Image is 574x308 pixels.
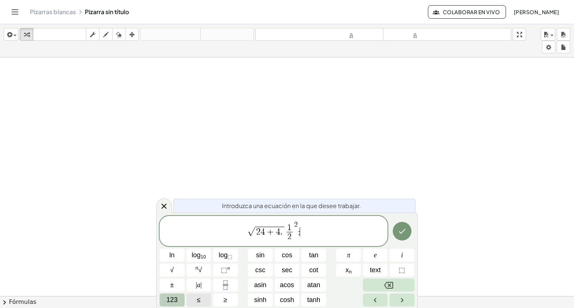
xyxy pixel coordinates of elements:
[9,6,21,18] button: Cambiar navegación
[345,265,352,275] span: x
[428,5,506,19] button: Colaborar en vivo
[363,264,388,277] button: Text
[347,250,350,260] span: π
[280,280,294,290] span: acos
[221,266,227,274] span: ⬚
[35,31,84,38] font: teclado
[363,293,388,307] button: Left arrow
[389,249,414,262] button: i
[160,293,185,307] button: Default keyboard
[389,293,414,307] button: Right arrow
[33,28,86,41] button: teclado
[140,28,201,41] button: deshacer
[186,293,212,307] button: Less than or equal
[336,264,361,277] button: Subscript
[186,279,212,292] button: Absolute value
[301,264,326,277] button: Cotangent
[142,31,199,38] font: deshacer
[227,265,230,271] sup: n
[248,279,273,292] button: Arcsine
[169,250,175,260] span: ln
[374,250,377,260] span: e
[160,264,185,277] button: Square root
[301,293,326,307] button: Hyperbolic tangent
[200,281,202,289] span: |
[9,298,36,305] font: Fórmulas
[186,264,212,277] button: nth root
[160,249,185,262] button: Natural logarithm
[383,28,511,41] button: tamaño_del_formato
[201,254,206,260] sub: 10
[248,293,273,307] button: Hyperbolic sine
[385,31,509,38] font: tamaño_del_formato
[202,31,252,38] font: rehacer
[336,249,361,262] button: π
[265,227,276,236] span: +
[166,295,178,305] span: 123
[248,249,273,262] button: Sine
[196,281,197,289] span: |
[301,279,326,292] button: Arctangent
[401,250,403,260] span: i
[223,295,227,305] span: ≥
[280,295,294,305] span: cosh
[256,227,260,236] span: 2
[309,250,318,260] span: tan
[307,280,320,290] span: atan
[282,265,292,275] span: sec
[213,264,238,277] button: Superscript
[287,233,291,241] span: 2
[275,249,300,262] button: Cosine
[196,280,202,290] span: a
[298,227,300,236] span: :
[275,264,300,277] button: Secant
[213,279,238,292] button: Fraction
[443,9,500,15] font: Colaborar en vivo
[195,265,202,275] span: √
[257,31,382,38] font: tamaño_del_formato
[370,265,381,275] span: text
[186,249,212,262] button: Logarithm
[248,264,273,277] button: Cosecant
[393,222,411,241] button: Done
[213,249,238,262] button: Logarithm with base
[255,28,383,41] button: tamaño_del_formato
[276,227,280,236] span: 4
[228,254,232,260] sub: ⬚
[399,265,405,275] span: ⬚
[170,265,174,275] span: √
[309,265,318,275] span: cot
[307,295,320,305] span: tanh
[192,250,206,260] span: log
[301,249,326,262] button: Tangent
[280,227,283,236] span: .
[219,250,232,260] span: log
[160,279,185,292] button: Plus minus
[349,269,352,274] sub: n
[200,28,254,41] button: rehacer
[507,5,565,19] button: [PERSON_NAME]
[195,265,198,271] sup: n
[363,249,388,262] button: e
[197,295,201,305] span: ≤
[30,8,76,16] a: Pizarras blancas
[294,221,298,228] span: 2
[213,293,238,307] button: Greater than or equal
[260,227,265,236] span: 4
[389,264,414,277] button: Placeholder
[254,295,266,305] span: sinh
[287,224,291,232] span: 1
[256,250,265,260] span: sin
[514,9,559,15] font: [PERSON_NAME]
[247,227,255,236] span: √
[363,279,414,292] button: Backspace
[255,265,265,275] span: csc
[275,279,300,292] button: Arccosine
[254,280,266,290] span: asin
[282,250,292,260] span: cos
[170,280,174,290] span: ±
[222,202,361,210] font: Introduzca una ecuación en la que desee trabajar.
[275,293,300,307] button: Hyperbolic cosine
